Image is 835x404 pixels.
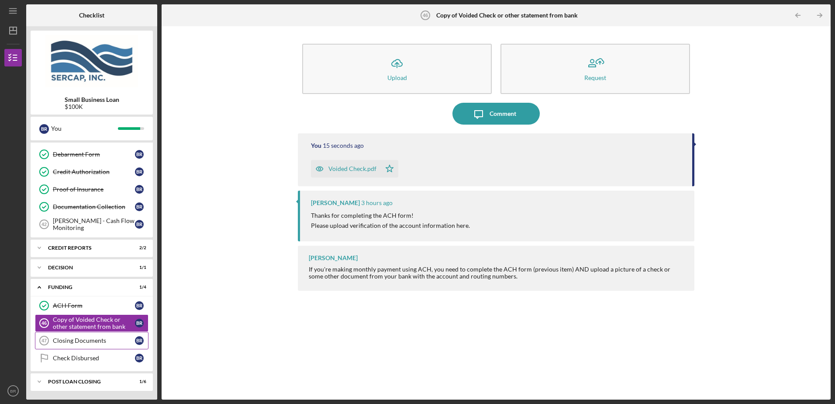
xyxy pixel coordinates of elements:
button: Comment [452,103,540,125]
b: Checklist [79,12,104,19]
div: Upload [387,74,407,81]
b: Small Business Loan [65,96,119,103]
div: Debarment Form [53,151,135,158]
div: Credit Authorization [53,168,135,175]
a: Check DisbursedBR [35,349,148,367]
div: B R [135,220,144,229]
div: B R [135,354,144,362]
div: If you're making monthly payment using ACH, you need to complete the ACH form (previous item) AND... [309,266,685,280]
div: B R [135,319,144,327]
tspan: 46 [41,320,47,326]
tspan: 46 [423,13,428,18]
div: B R [135,336,144,345]
a: ACH FormBR [35,297,148,314]
div: POST LOAN CLOSING [48,379,124,384]
div: 2 / 2 [131,245,146,251]
a: Documentation CollectionBR [35,198,148,216]
p: Please upload verification of the account information here. [311,221,470,230]
div: Copy of Voided Check or other statement from bank [53,316,135,330]
div: $100K [65,103,119,110]
div: B R [135,150,144,159]
tspan: 42 [41,222,47,227]
div: B R [135,167,144,176]
div: Closing Documents [53,337,135,344]
a: Proof of InsuranceBR [35,181,148,198]
button: BR [4,382,22,400]
div: Proof of Insurance [53,186,135,193]
a: 42[PERSON_NAME] - Cash Flow MonitoringBR [35,216,148,233]
div: Request [584,74,606,81]
div: [PERSON_NAME] [311,199,360,206]
tspan: 47 [41,338,47,343]
div: Check Disbursed [53,355,135,362]
p: Thanks for completing the ACH form! [311,211,470,220]
div: B R [39,124,49,134]
div: B R [135,202,144,211]
text: BR [10,389,16,394]
time: 2025-09-17 14:36 [361,199,393,206]
a: 47Closing DocumentsBR [35,332,148,349]
a: Credit AuthorizationBR [35,163,148,181]
img: Product logo [31,35,153,87]
time: 2025-09-17 18:02 [323,142,364,149]
div: Voided Check.pdf [328,165,376,172]
div: You [311,142,321,149]
button: Voided Check.pdf [311,160,398,178]
a: 46Copy of Voided Check or other statement from bankBR [35,314,148,332]
div: 1 / 1 [131,265,146,270]
div: Comment [490,103,516,125]
button: Upload [302,44,492,94]
div: Decision [48,265,124,270]
div: Documentation Collection [53,203,135,210]
div: [PERSON_NAME] - Cash Flow Monitoring [53,217,135,231]
a: Debarment FormBR [35,146,148,163]
div: B R [135,301,144,310]
div: 1 / 6 [131,379,146,384]
div: You [51,121,118,136]
div: B R [135,185,144,194]
div: credit reports [48,245,124,251]
div: Funding [48,285,124,290]
div: 1 / 4 [131,285,146,290]
b: Copy of Voided Check or other statement from bank [436,12,578,19]
div: ACH Form [53,302,135,309]
div: [PERSON_NAME] [309,254,358,261]
button: Request [500,44,690,94]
